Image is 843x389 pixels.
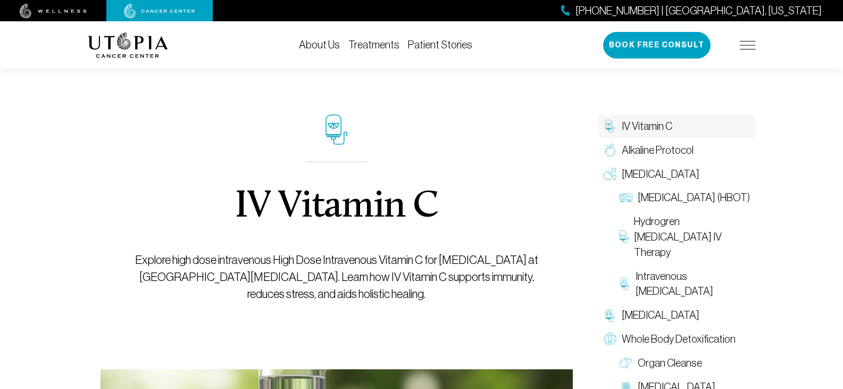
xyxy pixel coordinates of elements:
span: [MEDICAL_DATA] [622,308,699,323]
a: [MEDICAL_DATA] [598,162,756,186]
span: IV Vitamin C [622,119,672,134]
button: Book Free Consult [603,32,711,59]
span: [MEDICAL_DATA] [622,167,699,182]
img: cancer center [124,4,195,19]
span: Whole Body Detoxification [622,332,736,347]
a: [MEDICAL_DATA] (HBOT) [614,186,756,210]
img: Chelation Therapy [604,309,616,322]
img: Intravenous Ozone Therapy [620,277,631,290]
a: Whole Body Detoxification [598,327,756,351]
img: wellness [20,4,87,19]
span: Organ Cleanse [638,355,702,371]
img: icon [325,114,347,145]
span: Intravenous [MEDICAL_DATA] [636,269,750,300]
img: Alkaline Protocol [604,144,616,156]
img: Organ Cleanse [620,357,632,369]
img: Oxygen Therapy [604,168,616,180]
h1: IV Vitamin C [235,188,438,226]
img: IV Vitamin C [604,120,616,133]
span: [MEDICAL_DATA] (HBOT) [638,190,750,205]
p: Explore high dose intravenous High Dose Intravenous Vitamin C for [MEDICAL_DATA] at [GEOGRAPHIC_D... [124,252,548,303]
a: Patient Stories [408,39,472,51]
a: [PHONE_NUMBER] | [GEOGRAPHIC_DATA], [US_STATE] [561,3,822,19]
a: [MEDICAL_DATA] [598,303,756,327]
img: Whole Body Detoxification [604,333,616,345]
a: Intravenous [MEDICAL_DATA] [614,264,756,304]
a: Treatments [348,39,399,51]
span: Alkaline Protocol [622,143,694,158]
a: Organ Cleanse [614,351,756,375]
a: IV Vitamin C [598,114,756,138]
span: [PHONE_NUMBER] | [GEOGRAPHIC_DATA], [US_STATE] [575,3,822,19]
a: About Us [299,39,340,51]
img: Hydrogren Peroxide IV Therapy [620,230,629,243]
img: icon-hamburger [740,41,756,49]
a: Alkaline Protocol [598,138,756,162]
a: Hydrogren [MEDICAL_DATA] IV Therapy [614,210,756,264]
span: Hydrogren [MEDICAL_DATA] IV Therapy [634,214,750,260]
img: logo [88,32,168,58]
img: Hyperbaric Oxygen Therapy (HBOT) [620,192,632,204]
